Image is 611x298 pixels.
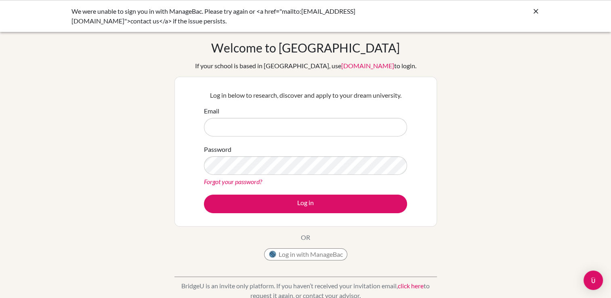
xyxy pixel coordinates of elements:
button: Log in with ManageBac [264,248,347,260]
a: [DOMAIN_NAME] [341,62,394,69]
button: Log in [204,195,407,213]
div: Open Intercom Messenger [584,271,603,290]
div: If your school is based in [GEOGRAPHIC_DATA], use to login. [195,61,416,71]
a: Forgot your password? [204,178,262,185]
h1: Welcome to [GEOGRAPHIC_DATA] [211,40,400,55]
label: Password [204,145,231,154]
div: We were unable to sign you in with ManageBac. Please try again or <a href="mailto:[EMAIL_ADDRESS]... [71,6,419,26]
a: click here [398,282,424,290]
label: Email [204,106,219,116]
p: Log in below to research, discover and apply to your dream university. [204,90,407,100]
p: OR [301,233,310,242]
